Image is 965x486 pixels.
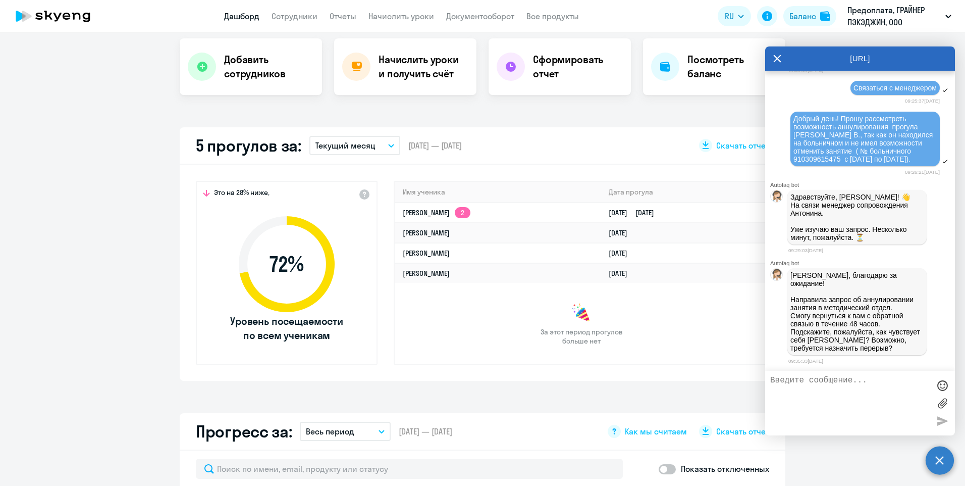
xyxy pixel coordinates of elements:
[300,422,391,441] button: Весь период
[539,327,624,346] span: За этот период прогулов больше нет
[533,53,623,81] h4: Сформировать отчет
[196,135,301,156] h2: 5 прогулов за:
[687,53,777,81] h4: Посмотреть баланс
[571,303,592,323] img: congrats
[196,459,623,479] input: Поиск по имени, email, продукту или статусу
[788,358,823,364] time: 09:35:33[DATE]
[625,426,687,437] span: Как мы считаем
[601,182,768,203] th: Дата прогула
[609,208,662,217] a: [DATE][DATE]
[403,208,470,217] a: [PERSON_NAME]2
[716,140,769,151] span: Скачать отчет
[315,139,376,152] p: Текущий месяц
[368,11,434,21] a: Начислить уроки
[609,249,635,258] a: [DATE]
[716,426,769,437] span: Скачать отчет
[789,10,816,22] div: Баланс
[820,11,830,21] img: balance
[224,11,259,21] a: Дашборд
[214,188,270,200] span: Это на 28% ниже,
[790,193,924,241] p: Здравствуйте, [PERSON_NAME]! 👋 ﻿На связи менеджер сопровождения Антонина. Уже изучаю ваш запрос. ...
[905,169,940,175] time: 09:26:21[DATE]
[609,269,635,278] a: [DATE]
[770,182,955,188] div: Autofaq bot
[853,84,937,92] span: Связаться с менеджером
[224,53,314,81] h4: Добавить сотрудников
[905,98,940,104] time: 09:25:37[DATE]
[446,11,514,21] a: Документооборот
[783,6,836,26] button: Балансbalance
[229,252,345,276] span: 72 %
[770,260,955,266] div: Autofaq bot
[196,421,292,442] h2: Прогресс за:
[935,396,950,411] label: Лимит 10 файлов
[771,190,783,205] img: bot avatar
[229,314,345,343] span: Уровень посещаемости по всем ученикам
[403,269,450,278] a: [PERSON_NAME]
[718,6,751,26] button: RU
[272,11,317,21] a: Сотрудники
[847,4,941,28] p: Предоплата, ГРАЙНЕР ПЭКЭДЖИН, ООО
[455,207,470,218] app-skyeng-badge: 2
[842,4,956,28] button: Предоплата, ГРАЙНЕР ПЭКЭДЖИН, ООО
[526,11,579,21] a: Все продукты
[379,53,466,81] h4: Начислить уроки и получить счёт
[309,136,400,155] button: Текущий месяц
[609,228,635,237] a: [DATE]
[681,463,769,475] p: Показать отключенных
[399,426,452,437] span: [DATE] — [DATE]
[330,11,356,21] a: Отчеты
[403,249,450,258] a: [PERSON_NAME]
[771,269,783,283] img: bot avatar
[793,115,935,163] span: Добрый день! Прошу рассмотреть возможность аннулирования прогула [PERSON_NAME] В., так как он нах...
[408,140,462,151] span: [DATE] — [DATE]
[788,248,823,253] time: 09:29:03[DATE]
[403,228,450,237] a: [PERSON_NAME]
[790,271,924,352] p: [PERSON_NAME], благодарю за ожидание! Направила запрос об аннулировании занятия в методический от...
[725,10,734,22] span: RU
[306,425,354,438] p: Весь период
[395,182,601,203] th: Имя ученика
